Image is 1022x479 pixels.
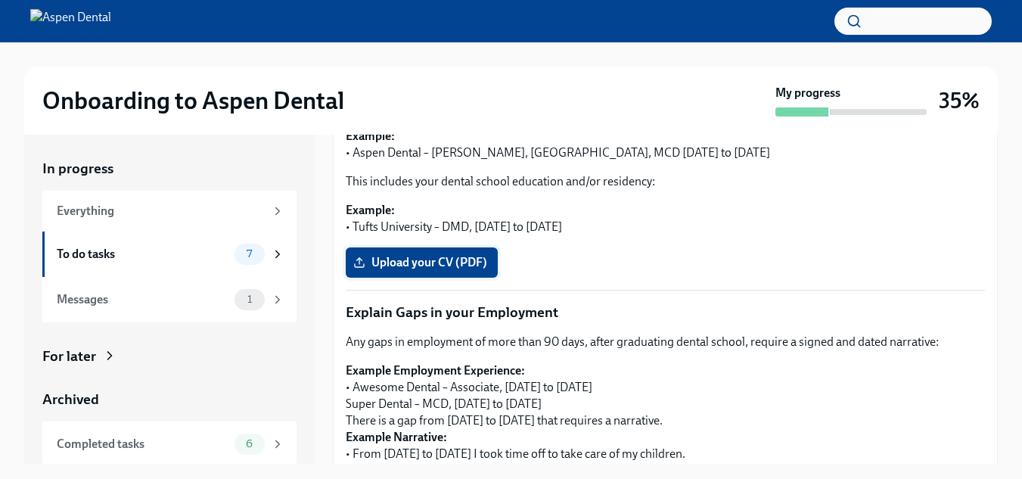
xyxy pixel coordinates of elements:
[939,87,980,114] h3: 35%
[346,128,985,161] p: • Aspen Dental – [PERSON_NAME], [GEOGRAPHIC_DATA], MCD [DATE] to [DATE]
[42,159,297,179] a: In progress
[346,430,447,444] strong: Example Narrative:
[346,362,985,462] p: • Awesome Dental – Associate, [DATE] to [DATE] Super Dental – MCD, [DATE] to [DATE] There is a ga...
[42,347,297,366] a: For later
[346,247,498,278] label: Upload your CV (PDF)
[346,203,395,217] strong: Example:
[42,347,96,366] div: For later
[57,436,228,453] div: Completed tasks
[42,86,344,116] h2: Onboarding to Aspen Dental
[346,334,985,350] p: Any gaps in employment of more than 90 days, after graduating dental school, require a signed and...
[346,173,985,190] p: This includes your dental school education and/or residency:
[238,248,261,260] span: 7
[57,203,265,219] div: Everything
[42,277,297,322] a: Messages1
[346,363,525,378] strong: Example Employment Experience:
[346,202,985,235] p: • Tufts University – DMD, [DATE] to [DATE]
[356,255,487,270] span: Upload your CV (PDF)
[42,390,297,409] a: Archived
[346,303,985,322] p: Explain Gaps in your Employment
[775,85,840,101] strong: My progress
[237,438,262,449] span: 6
[30,9,111,33] img: Aspen Dental
[42,191,297,232] a: Everything
[42,232,297,277] a: To do tasks7
[57,246,228,263] div: To do tasks
[57,291,228,308] div: Messages
[238,294,261,305] span: 1
[346,129,395,143] strong: Example:
[42,421,297,467] a: Completed tasks6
